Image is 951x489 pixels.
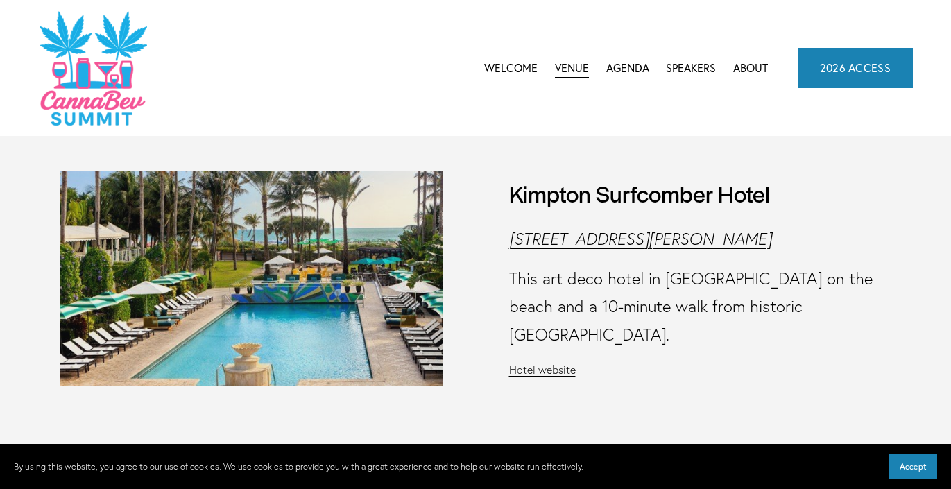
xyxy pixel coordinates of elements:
[606,59,649,78] span: Agenda
[509,229,771,249] a: [STREET_ADDRESS][PERSON_NAME]
[38,10,147,127] img: CannaDataCon
[900,461,927,472] span: Accept
[733,58,768,78] a: About
[509,265,892,350] p: This art deco hotel in [GEOGRAPHIC_DATA] on the beach and a 10-minute walk from historic [GEOGRAP...
[666,58,716,78] a: Speakers
[509,177,770,209] h3: Kimpton Surfcomber Hotel
[798,48,914,88] a: 2026 ACCESS
[14,459,583,474] p: By using this website, you agree to our use of cookies. We use cookies to provide you with a grea...
[889,454,937,479] button: Accept
[509,363,576,377] a: Hotel website
[606,58,649,78] a: folder dropdown
[484,58,538,78] a: Welcome
[555,58,589,78] a: Venue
